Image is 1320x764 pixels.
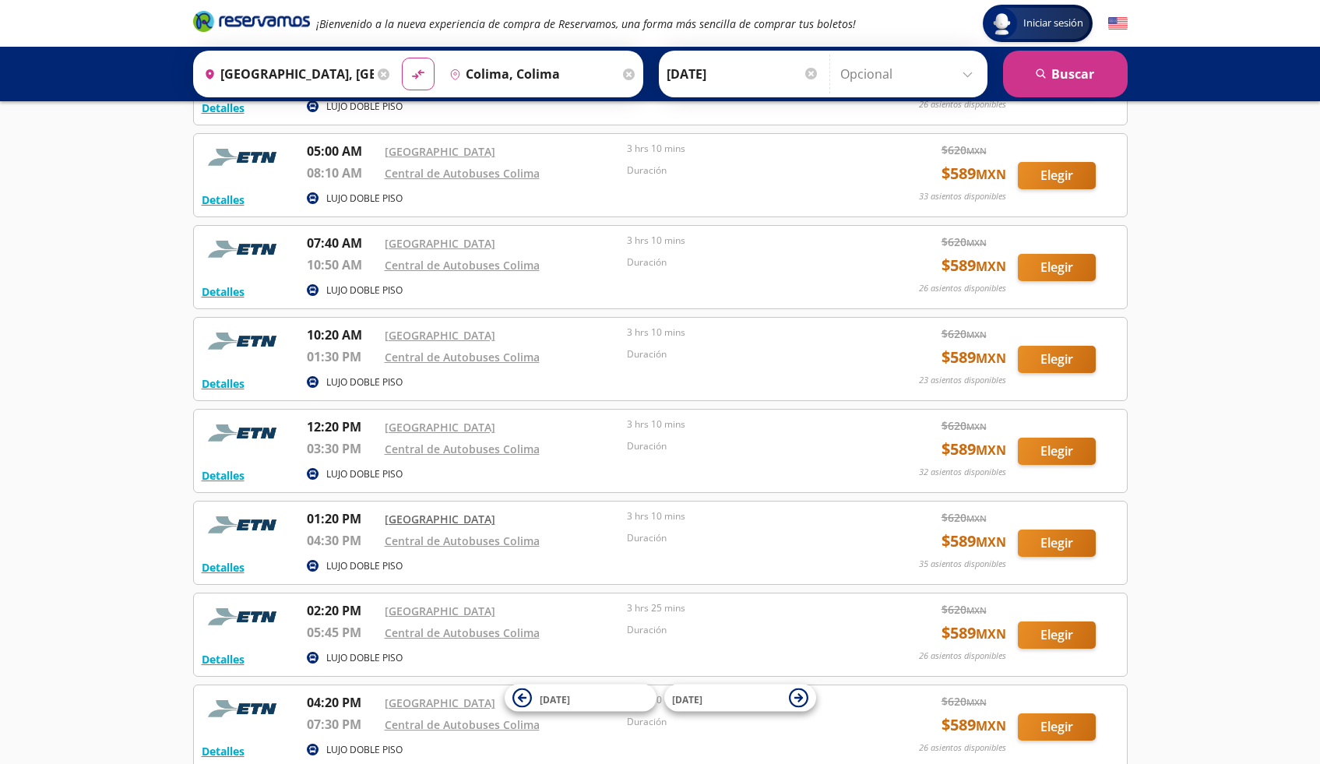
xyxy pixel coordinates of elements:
[385,625,540,640] a: Central de Autobuses Colima
[942,417,987,434] span: $ 620
[385,258,540,273] a: Central de Autobuses Colima
[1017,16,1089,31] span: Iniciar sesión
[942,142,987,158] span: $ 620
[202,693,287,724] img: RESERVAMOS
[664,685,816,712] button: [DATE]
[202,283,245,300] button: Detalles
[307,326,377,344] p: 10:20 AM
[942,254,1006,277] span: $ 589
[1018,530,1096,557] button: Elegir
[202,467,245,484] button: Detalles
[627,623,862,637] p: Duración
[627,142,862,156] p: 3 hrs 10 mins
[976,350,1006,367] small: MXN
[1018,438,1096,465] button: Elegir
[326,467,403,481] p: LUJO DOBLE PISO
[627,255,862,269] p: Duración
[1108,14,1128,33] button: English
[202,601,287,632] img: RESERVAMOS
[627,164,862,178] p: Duración
[326,743,403,757] p: LUJO DOBLE PISO
[385,533,540,548] a: Central de Autobuses Colima
[326,192,403,206] p: LUJO DOBLE PISO
[919,374,1006,387] p: 23 asientos disponibles
[942,234,987,250] span: $ 620
[942,601,987,618] span: $ 620
[627,715,862,729] p: Duración
[326,651,403,665] p: LUJO DOBLE PISO
[505,685,656,712] button: [DATE]
[966,237,987,248] small: MXN
[385,717,540,732] a: Central de Autobuses Colima
[942,713,1006,737] span: $ 589
[942,162,1006,185] span: $ 589
[202,142,287,173] img: RESERVAMOS
[307,417,377,436] p: 12:20 PM
[385,236,495,251] a: [GEOGRAPHIC_DATA]
[307,693,377,712] p: 04:20 PM
[919,741,1006,755] p: 26 asientos disponibles
[307,255,377,274] p: 10:50 AM
[385,442,540,456] a: Central de Autobuses Colima
[976,258,1006,275] small: MXN
[919,466,1006,479] p: 32 asientos disponibles
[326,100,403,114] p: LUJO DOBLE PISO
[307,234,377,252] p: 07:40 AM
[385,328,495,343] a: [GEOGRAPHIC_DATA]
[919,98,1006,111] p: 26 asientos disponibles
[919,558,1006,571] p: 35 asientos disponibles
[966,604,987,616] small: MXN
[202,651,245,667] button: Detalles
[316,16,856,31] em: ¡Bienvenido a la nueva experiencia de compra de Reservamos, una forma más sencilla de comprar tus...
[385,512,495,526] a: [GEOGRAPHIC_DATA]
[385,144,495,159] a: [GEOGRAPHIC_DATA]
[627,347,862,361] p: Duración
[627,234,862,248] p: 3 hrs 10 mins
[385,604,495,618] a: [GEOGRAPHIC_DATA]
[976,717,1006,734] small: MXN
[942,530,1006,553] span: $ 589
[667,55,819,93] input: Elegir Fecha
[307,439,377,458] p: 03:30 PM
[840,55,980,93] input: Opcional
[1018,621,1096,649] button: Elegir
[307,164,377,182] p: 08:10 AM
[976,533,1006,551] small: MXN
[919,282,1006,295] p: 26 asientos disponibles
[198,55,374,93] input: Buscar Origen
[540,692,570,706] span: [DATE]
[326,283,403,298] p: LUJO DOBLE PISO
[202,234,287,265] img: RESERVAMOS
[942,438,1006,461] span: $ 589
[672,692,702,706] span: [DATE]
[966,145,987,157] small: MXN
[385,695,495,710] a: [GEOGRAPHIC_DATA]
[307,715,377,734] p: 07:30 PM
[976,166,1006,183] small: MXN
[942,509,987,526] span: $ 620
[202,509,287,540] img: RESERVAMOS
[307,509,377,528] p: 01:20 PM
[1018,162,1096,189] button: Elegir
[385,166,540,181] a: Central de Autobuses Colima
[202,559,245,576] button: Detalles
[385,350,540,364] a: Central de Autobuses Colima
[942,693,987,709] span: $ 620
[627,417,862,431] p: 3 hrs 10 mins
[627,439,862,453] p: Duración
[976,625,1006,643] small: MXN
[307,623,377,642] p: 05:45 PM
[307,601,377,620] p: 02:20 PM
[202,100,245,116] button: Detalles
[1018,713,1096,741] button: Elegir
[1018,254,1096,281] button: Elegir
[627,601,862,615] p: 3 hrs 25 mins
[966,421,987,432] small: MXN
[966,512,987,524] small: MXN
[202,326,287,357] img: RESERVAMOS
[193,9,310,37] a: Brand Logo
[326,375,403,389] p: LUJO DOBLE PISO
[966,329,987,340] small: MXN
[919,650,1006,663] p: 26 asientos disponibles
[385,420,495,435] a: [GEOGRAPHIC_DATA]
